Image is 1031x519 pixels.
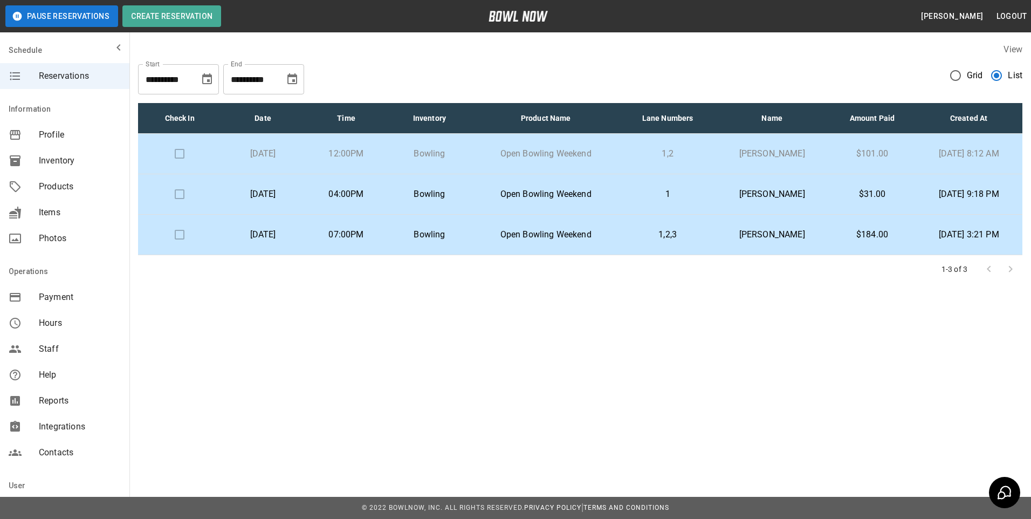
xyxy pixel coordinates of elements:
img: logo [489,11,548,22]
p: [DATE] [230,147,295,160]
p: Bowling [396,147,462,160]
span: Reports [39,394,121,407]
p: [PERSON_NAME] [724,188,821,201]
p: Open Bowling Weekend [480,147,612,160]
p: Open Bowling Weekend [480,188,612,201]
button: Choose date, selected date is Sep 20, 2025 [196,69,218,90]
a: Terms and Conditions [583,504,669,511]
label: View [1003,44,1022,54]
button: Choose date, selected date is Sep 20, 2025 [281,69,303,90]
p: 04:00PM [313,188,379,201]
p: 1,2,3 [629,228,706,241]
th: Check In [138,103,221,134]
span: Payment [39,291,121,304]
p: Bowling [396,228,462,241]
p: [DATE] 9:18 PM [924,188,1014,201]
span: Grid [967,69,983,82]
span: Photos [39,232,121,245]
span: Staff [39,343,121,356]
th: Time [305,103,388,134]
p: [DATE] 3:21 PM [924,228,1014,241]
span: © 2022 BowlNow, Inc. All Rights Reserved. [362,504,524,511]
span: List [1008,69,1022,82]
p: 1-3 of 3 [941,264,967,275]
p: [PERSON_NAME] [724,147,821,160]
th: Product Name [471,103,621,134]
p: 1 [629,188,706,201]
span: Contacts [39,446,121,459]
p: $101.00 [838,147,906,160]
p: Open Bowling Weekend [480,228,612,241]
p: 07:00PM [313,228,379,241]
button: [PERSON_NAME] [917,6,987,26]
span: Help [39,368,121,381]
span: Items [39,206,121,219]
button: Pause Reservations [5,5,118,27]
button: Create Reservation [122,5,221,27]
button: Logout [992,6,1031,26]
p: [DATE] [230,188,295,201]
th: Lane Numbers [621,103,715,134]
p: 12:00PM [313,147,379,160]
th: Inventory [388,103,471,134]
span: Integrations [39,420,121,433]
p: [PERSON_NAME] [724,228,821,241]
span: Products [39,180,121,193]
span: Inventory [39,154,121,167]
span: Reservations [39,70,121,83]
span: Profile [39,128,121,141]
th: Date [221,103,304,134]
p: $184.00 [838,228,906,241]
p: [DATE] [230,228,295,241]
span: Hours [39,317,121,330]
th: Name [715,103,829,134]
th: Created At [915,103,1022,134]
p: [DATE] 8:12 AM [924,147,1014,160]
p: $31.00 [838,188,906,201]
p: 1,2 [629,147,706,160]
p: Bowling [396,188,462,201]
a: Privacy Policy [524,504,581,511]
th: Amount Paid [829,103,915,134]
